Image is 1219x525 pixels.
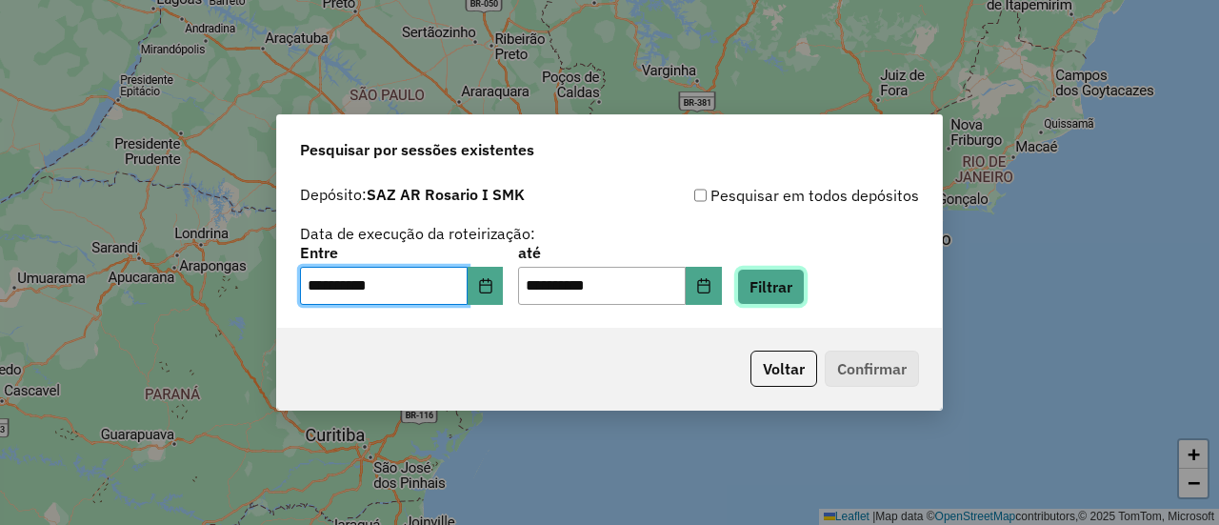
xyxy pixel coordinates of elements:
button: Choose Date [686,267,722,305]
label: Data de execução da roteirização: [300,222,535,245]
label: até [518,241,721,264]
button: Choose Date [468,267,504,305]
button: Voltar [750,351,817,387]
button: Filtrar [737,269,805,305]
strong: SAZ AR Rosario I SMK [367,185,525,204]
span: Pesquisar por sessões existentes [300,138,534,161]
div: Pesquisar em todos depósitos [609,184,919,207]
label: Depósito: [300,183,525,206]
label: Entre [300,241,503,264]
